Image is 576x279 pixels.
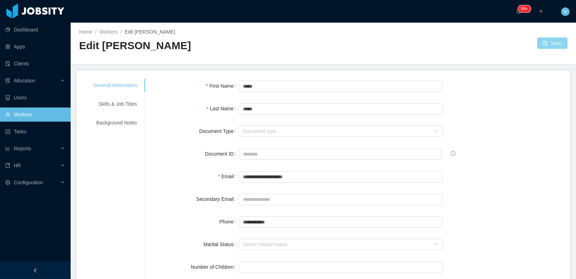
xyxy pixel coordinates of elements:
[518,5,531,12] sup: 239
[14,180,43,185] span: Configuration
[219,219,238,225] label: Phone
[85,116,146,129] div: Background Notes
[5,91,65,105] a: icon: robotUsers
[205,151,239,157] label: Document ID
[207,106,239,111] label: Last Name
[5,78,10,83] i: icon: solution
[5,40,65,54] a: icon: appstoreApps
[5,163,10,168] i: icon: book
[5,180,10,185] i: icon: setting
[191,264,238,270] label: Number of Children
[206,83,239,89] label: First Name
[125,29,175,35] span: Edit [PERSON_NAME]
[5,57,65,71] a: icon: auditClients
[564,7,567,16] span: V
[239,216,443,228] input: Phone
[239,171,443,182] input: Email
[196,196,239,202] label: Secondary Email
[5,107,65,122] a: icon: userWorkers
[434,242,439,247] i: icon: down
[5,146,10,151] i: icon: line-chart
[199,128,239,134] label: Document Type
[451,151,456,156] span: info-circle
[99,29,118,35] a: Workers
[516,9,521,14] i: icon: bell
[79,39,323,53] h2: Edit [PERSON_NAME]
[5,23,65,37] a: icon: pie-chartDashboard
[85,98,146,111] div: Skills & Job Titles
[434,129,439,134] i: icon: down
[243,241,431,248] div: Select marital status
[14,163,21,168] span: HR
[218,174,238,179] label: Email
[239,194,443,205] input: Secondary Email
[243,128,431,135] div: Document type
[120,29,122,35] span: /
[239,149,441,160] input: Document ID
[5,124,65,139] a: icon: profileTasks
[537,37,568,49] button: icon: saveSave
[539,9,544,14] i: icon: plus
[239,103,443,115] input: Last Name
[239,81,443,92] input: First Name
[85,79,146,92] div: General Information
[95,29,96,35] span: /
[14,146,31,151] span: Reports
[14,78,35,83] span: Allocation
[203,242,238,247] label: Marital Status
[239,262,443,273] input: Number of Children
[79,29,92,35] a: Home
